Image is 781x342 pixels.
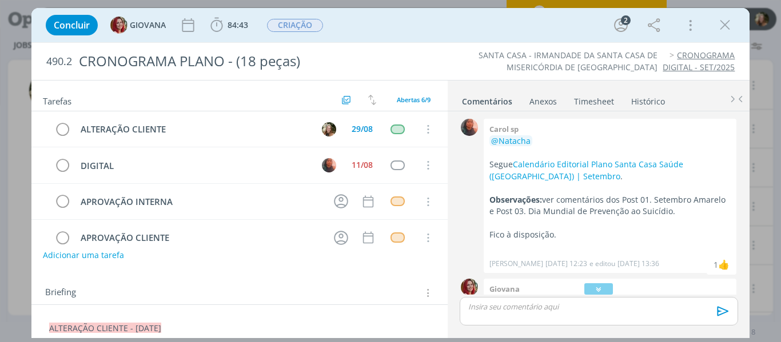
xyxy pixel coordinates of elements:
div: ALTERAÇÃO CLIENTE [76,122,312,136]
button: Adicionar uma tarefa [42,245,125,265]
button: GGIOVANA [110,17,166,34]
img: C [322,158,336,172]
a: Comentários [461,91,513,107]
span: ALTERAÇÃO CLIENTE - [DATE] [49,323,161,333]
b: Carol sp [489,124,519,134]
p: ver comentários dos Post 01. Setembro Amarelo e Post 03. Dia Mundial de Prevenção ao Suicídio. [489,194,731,218]
button: CRIAÇÃO [266,18,324,33]
img: G [461,279,478,296]
button: Concluir [46,15,98,35]
p: Fico à disposição. [489,229,731,240]
strong: Observações: [489,194,542,205]
span: @Natacha [491,135,531,146]
button: L [320,120,337,138]
button: C [320,156,337,174]
span: [DATE] 13:36 [617,259,659,269]
img: G [110,17,127,34]
span: 84:43 [228,19,248,30]
span: Briefing [45,285,76,300]
a: Calendário Editorial Plano Santa Casa Saúde ([GEOGRAPHIC_DATA]) | Setembro [489,159,683,181]
span: Concluir [54,21,90,30]
button: 84:43 [208,16,251,34]
span: GIOVANA [130,21,166,29]
p: [PERSON_NAME] [489,259,543,269]
img: arrow-down-up.svg [368,95,376,105]
span: CRIAÇÃO [267,19,323,32]
div: APROVAÇÃO INTERNA [76,195,324,209]
div: dialog [31,8,750,338]
div: Anexos [529,96,557,107]
a: Histórico [631,91,666,107]
span: 490.2 [46,55,72,68]
div: 29/08 [352,125,373,133]
span: Tarefas [43,93,71,107]
img: C [461,119,478,136]
div: APROVAÇÃO CLIENTE [76,231,324,245]
b: Giovana [489,284,520,294]
a: CRONOGRAMA DIGITAL - SET/2025 [663,50,735,72]
span: e editou [589,259,615,269]
span: Abertas 6/9 [397,95,431,104]
div: Natacha [718,257,730,271]
div: 11/08 [352,161,373,169]
div: 1 [714,259,718,271]
a: Timesheet [573,91,615,107]
button: 2 [612,16,630,34]
p: Segue . [489,159,731,182]
div: DIGITAL [76,159,312,173]
a: SANTA CASA - IRMANDADE DA SANTA CASA DE MISERICÓRDIA DE [GEOGRAPHIC_DATA] [479,50,658,72]
img: L [322,122,336,136]
div: CRONOGRAMA PLANO - (18 peças) [74,47,443,75]
span: [DATE] 12:23 [545,259,587,269]
div: 2 [621,15,631,25]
